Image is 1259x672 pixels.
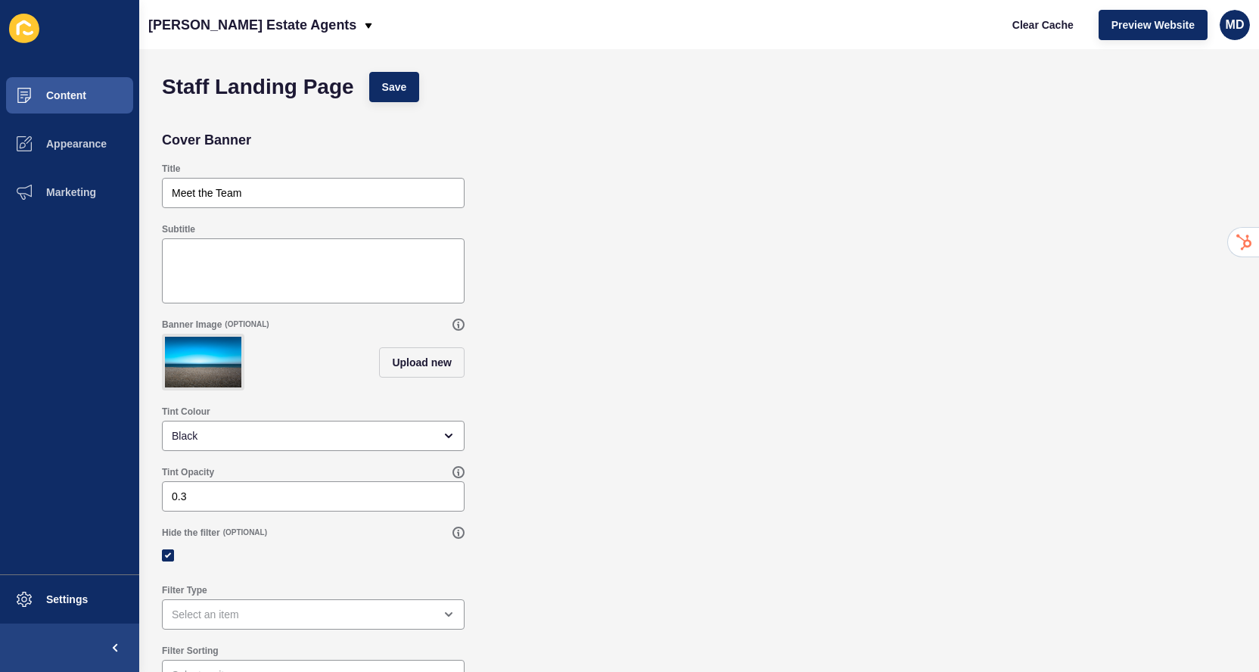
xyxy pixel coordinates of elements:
[165,337,241,387] img: 9ab85ae82c7db7a42ab3115d498709b7.jpg
[223,527,267,538] span: (OPTIONAL)
[999,10,1086,40] button: Clear Cache
[162,527,220,539] label: Hide the filter
[382,79,407,95] span: Save
[162,79,354,95] h1: Staff Landing Page
[162,163,180,175] label: Title
[1111,17,1195,33] span: Preview Website
[392,355,452,370] span: Upload new
[162,584,207,596] label: Filter Type
[1226,17,1245,33] span: MD
[148,6,356,44] p: [PERSON_NAME] Estate Agents
[162,421,465,451] div: open menu
[162,645,219,657] label: Filter Sorting
[162,223,195,235] label: Subtitle
[162,319,222,331] label: Banner Image
[162,599,465,630] div: open menu
[162,406,210,418] label: Tint Colour
[1012,17,1074,33] span: Clear Cache
[369,72,420,102] button: Save
[379,347,465,378] button: Upload new
[1099,10,1208,40] button: Preview Website
[162,466,214,478] label: Tint Opacity
[225,319,269,330] span: (OPTIONAL)
[162,132,251,148] h2: Cover Banner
